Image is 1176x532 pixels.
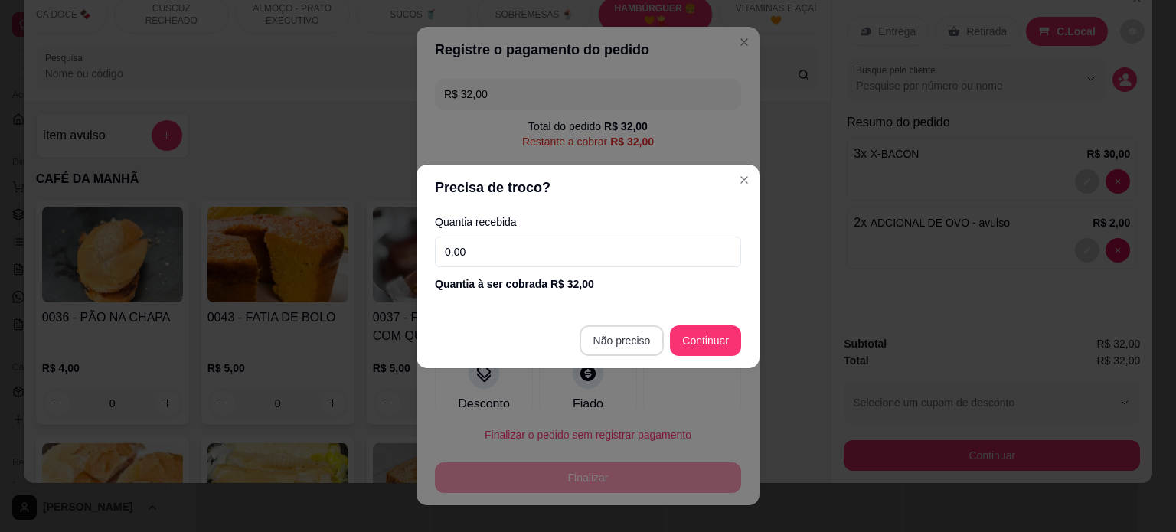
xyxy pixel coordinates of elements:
button: Close [732,168,756,192]
header: Precisa de troco? [416,165,759,211]
button: Continuar [670,325,741,356]
button: Não preciso [580,325,665,356]
label: Quantia recebida [435,217,741,227]
div: Quantia à ser cobrada R$ 32,00 [435,276,741,292]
